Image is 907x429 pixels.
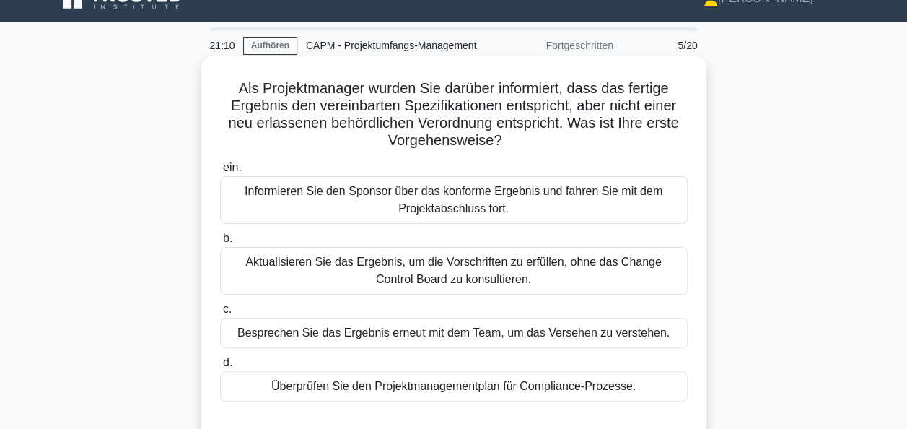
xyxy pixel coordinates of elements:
[223,356,232,368] span: d.
[220,176,688,224] div: Informieren Sie den Sponsor über das konforme Ergebnis und fahren Sie mit dem Projektabschluss fort.
[220,247,688,295] div: Aktualisieren Sie das Ergebnis, um die Vorschriften zu erfüllen, ohne das Change Control Board zu...
[223,232,232,244] span: b.
[223,161,242,173] span: ein.
[496,31,622,60] div: Fortgeschritten
[220,318,688,348] div: Besprechen Sie das Ergebnis erneut mit dem Team, um das Versehen zu verstehen.
[297,31,496,60] div: CAPM - Projektumfangs-Management
[243,37,297,55] a: Aufhören
[223,303,232,315] span: c.
[622,31,706,60] div: 5/20
[228,80,678,148] font: Als Projektmanager wurden Sie darüber informiert, dass das fertige Ergebnis den vereinbarten Spez...
[201,31,243,60] div: 21:10
[220,371,688,402] div: Überprüfen Sie den Projektmanagementplan für Compliance-Prozesse.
